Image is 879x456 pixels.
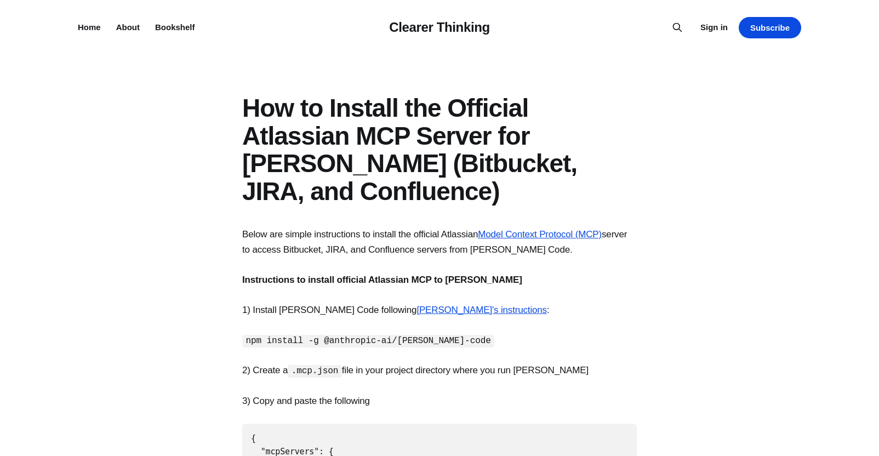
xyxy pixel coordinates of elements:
a: [PERSON_NAME]'s instructions [416,305,547,315]
p: 2) Create a file in your project directory where you run [PERSON_NAME] [242,363,637,378]
h1: How to Install the Official Atlassian MCP Server for [PERSON_NAME] (Bitbucket, JIRA, and Confluence) [242,94,637,205]
a: Subscribe [739,17,801,38]
strong: Instructions to install official Atlassian MCP to [PERSON_NAME] [242,275,522,285]
p: 1) Install [PERSON_NAME] Code following : [242,303,637,317]
button: Search this site [669,19,686,36]
code: .mcp.json [288,365,342,378]
p: Below are simple instructions to install the official Atlassian server to access Bitbucket, JIRA,... [242,227,637,256]
p: 3) Copy and paste the following [242,394,637,408]
code: npm install -g @anthropic-ai/[PERSON_NAME]-code [242,335,494,347]
a: Home [78,22,101,32]
a: Sign in [700,21,728,34]
a: Clearer Thinking [389,20,490,35]
a: Model Context Protocol (MCP) [478,229,602,240]
a: Bookshelf [155,22,195,32]
a: About [116,22,140,32]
